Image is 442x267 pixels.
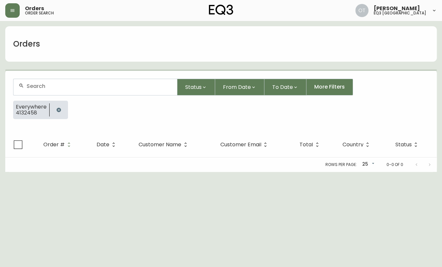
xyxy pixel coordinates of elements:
span: More Filters [314,83,345,91]
button: From Date [215,79,264,95]
button: Status [177,79,215,95]
h5: eq3 [GEOGRAPHIC_DATA] [374,11,426,15]
span: Everywhere [16,104,47,110]
span: [PERSON_NAME] [374,6,420,11]
span: Customer Email [220,143,261,147]
p: 0-0 of 0 [386,162,403,168]
h5: order search [25,11,54,15]
span: Total [299,143,313,147]
span: Customer Name [139,143,181,147]
span: Status [185,83,202,91]
span: Customer Email [220,142,270,148]
h1: Orders [13,38,40,50]
span: Status [395,143,411,147]
p: Rows per page: [325,162,357,168]
span: Status [395,142,420,148]
span: Date [97,143,109,147]
span: Order # [43,142,73,148]
button: More Filters [306,79,353,95]
input: Search [27,83,172,89]
span: From Date [223,83,251,91]
span: Customer Name [139,142,190,148]
span: Country [342,142,372,148]
button: To Date [264,79,306,95]
span: Orders [25,6,44,11]
span: To Date [272,83,293,91]
img: 5d4d18d254ded55077432b49c4cb2919 [355,4,368,17]
span: Date [97,142,118,148]
div: 25 [359,159,376,170]
span: 4132458 [16,110,47,116]
span: Country [342,143,363,147]
span: Order # [43,143,65,147]
img: logo [209,5,233,15]
span: Total [299,142,321,148]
